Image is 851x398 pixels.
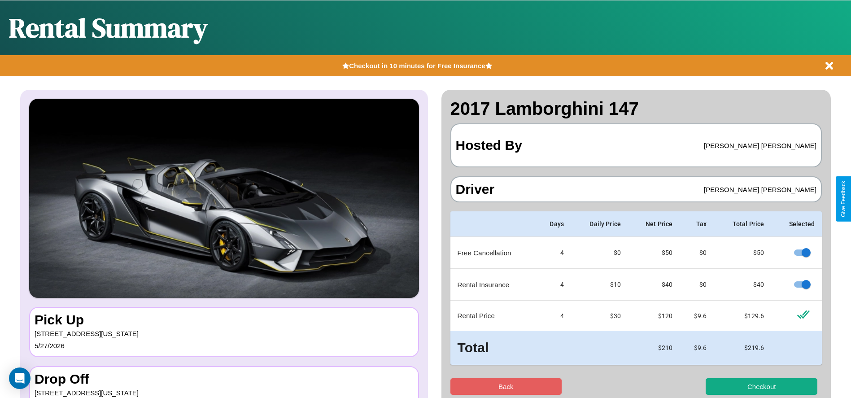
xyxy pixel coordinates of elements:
h3: Total [458,338,528,358]
th: Total Price [714,211,771,237]
td: $ 50 [714,237,771,269]
h2: 2017 Lamborghini 147 [450,99,822,119]
td: $ 210 [628,331,680,365]
td: $ 219.6 [714,331,771,365]
h1: Rental Summary [9,9,208,46]
h3: Hosted By [456,129,522,162]
th: Selected [772,211,822,237]
div: Open Intercom Messenger [9,367,31,389]
p: Rental Price [458,310,528,322]
td: $10 [571,269,628,301]
div: Give Feedback [840,181,847,217]
td: $ 129.6 [714,301,771,331]
td: $0 [571,237,628,269]
button: Checkout [706,378,817,395]
p: Free Cancellation [458,247,528,259]
th: Net Price [628,211,680,237]
h3: Pick Up [35,312,414,328]
p: 5 / 27 / 2026 [35,340,414,352]
button: Back [450,378,562,395]
td: $ 9.6 [680,301,714,331]
p: [PERSON_NAME] [PERSON_NAME] [704,184,816,196]
td: $ 40 [628,269,680,301]
th: Daily Price [571,211,628,237]
h3: Drop Off [35,372,414,387]
td: 4 [536,237,571,269]
td: $ 9.6 [680,331,714,365]
p: Rental Insurance [458,279,528,291]
p: [PERSON_NAME] [PERSON_NAME] [704,140,816,152]
td: $ 50 [628,237,680,269]
table: simple table [450,211,822,365]
th: Tax [680,211,714,237]
td: $ 30 [571,301,628,331]
h3: Driver [456,182,495,197]
td: $0 [680,269,714,301]
td: 4 [536,269,571,301]
td: $ 120 [628,301,680,331]
td: $0 [680,237,714,269]
td: $ 40 [714,269,771,301]
th: Days [536,211,571,237]
td: 4 [536,301,571,331]
b: Checkout in 10 minutes for Free Insurance [349,62,485,70]
p: [STREET_ADDRESS][US_STATE] [35,328,414,340]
